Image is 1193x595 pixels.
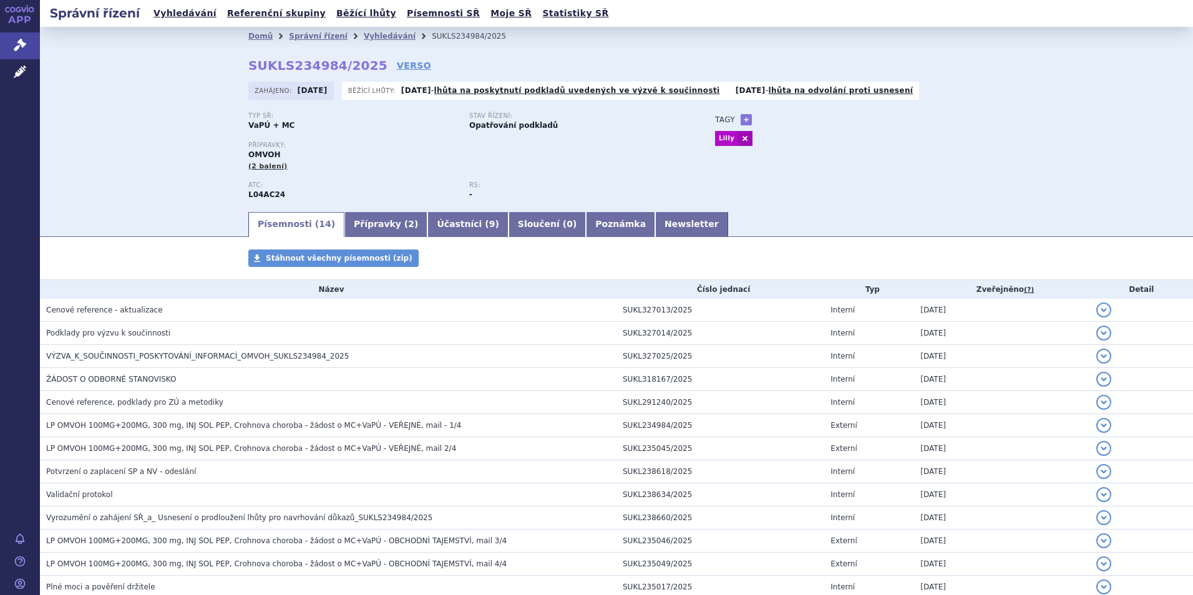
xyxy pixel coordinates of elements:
strong: [DATE] [401,86,431,95]
a: VERSO [397,59,431,72]
a: Písemnosti SŘ [403,5,484,22]
a: Písemnosti (14) [248,212,344,237]
td: SUKL235046/2025 [616,530,824,553]
strong: Opatřování podkladů [469,121,558,130]
span: Vyrozumění o zahájení SŘ_a_ Usnesení o prodloužení lhůty pro navrhování důkazů_SUKLS234984/2025 [46,513,432,522]
span: (2 balení) [248,162,288,170]
span: Interní [830,398,855,407]
span: Cenové reference - aktualizace [46,306,163,314]
span: Externí [830,444,857,453]
td: [DATE] [914,391,1089,414]
span: LP OMVOH 100MG+200MG, 300 mg, INJ SOL PEP, Crohnova choroba - žádost o MC+VaPÚ - OBCHODNÍ TAJEMST... [46,559,507,568]
a: Moje SŘ [487,5,535,22]
a: Správní řízení [289,32,348,41]
a: + [741,114,752,125]
span: VÝZVA_K_SOUČINNOSTI_POSKYTOVÁNÍ_INFORMACÍ_OMVOH_SUKLS234984_2025 [46,352,349,360]
strong: VaPÚ + MC [248,121,295,130]
span: Externí [830,536,857,545]
td: SUKL234984/2025 [616,414,824,437]
td: [DATE] [914,530,1089,553]
span: ŽÁDOST O ODBORNÉ STANOVISKO [46,375,176,384]
td: [DATE] [914,322,1089,345]
td: SUKL327013/2025 [616,299,824,322]
td: [DATE] [914,437,1089,460]
th: Zveřejněno [914,280,1089,299]
a: lhůta na odvolání proti usnesení [768,86,913,95]
span: 14 [319,219,331,229]
strong: [DATE] [298,86,328,95]
td: [DATE] [914,299,1089,322]
a: Vyhledávání [364,32,416,41]
p: Typ SŘ: [248,112,457,120]
td: SUKL238660/2025 [616,506,824,530]
td: SUKL238618/2025 [616,460,824,483]
p: - [736,85,913,95]
button: detail [1096,302,1111,317]
span: Podklady pro výzvu k součinnosti [46,329,170,337]
strong: - [469,190,472,199]
span: Běžící lhůty: [348,85,398,95]
td: SUKL235049/2025 [616,553,824,576]
button: detail [1096,395,1111,410]
span: Plné moci a pověření držitele [46,583,155,591]
span: Validační protokol [46,490,113,499]
span: Interní [830,375,855,384]
span: Interní [830,329,855,337]
span: 9 [489,219,495,229]
a: Stáhnout všechny písemnosti (zip) [248,249,419,267]
span: 2 [408,219,414,229]
td: [DATE] [914,460,1089,483]
td: SUKL238634/2025 [616,483,824,506]
button: detail [1096,349,1111,364]
td: [DATE] [914,553,1089,576]
span: Interní [830,583,855,591]
p: - [401,85,720,95]
span: Interní [830,490,855,499]
span: Externí [830,559,857,568]
td: [DATE] [914,345,1089,368]
strong: [DATE] [736,86,766,95]
a: Referenční skupiny [223,5,329,22]
span: Externí [830,421,857,430]
a: Vyhledávání [150,5,220,22]
span: Stáhnout všechny písemnosti (zip) [266,254,412,263]
button: detail [1096,418,1111,433]
button: detail [1096,372,1111,387]
th: Typ [824,280,914,299]
a: Přípravky (2) [344,212,427,237]
td: SUKL318167/2025 [616,368,824,391]
a: Domů [248,32,273,41]
th: Název [40,280,616,299]
td: SUKL235045/2025 [616,437,824,460]
span: LP OMVOH 100MG+200MG, 300 mg, INJ SOL PEP, Crohnova choroba - žádost o MC+VaPÚ - VEŘEJNÉ, mail 2/4 [46,444,456,453]
p: ATC: [248,181,457,189]
span: LP OMVOH 100MG+200MG, 300 mg, INJ SOL PEP, Crohnova choroba - žádost o MC+VaPÚ - OBCHODNÍ TAJEMST... [46,536,507,545]
span: Interní [830,352,855,360]
button: detail [1096,441,1111,456]
span: LP OMVOH 100MG+200MG, 300 mg, INJ SOL PEP, Crohnova choroba - žádost o MC+VaPÚ - VEŘEJNÉ, mail - 1/4 [46,421,461,430]
td: [DATE] [914,414,1089,437]
td: SUKL327014/2025 [616,322,824,345]
h3: Tagy [715,112,735,127]
td: [DATE] [914,368,1089,391]
button: detail [1096,487,1111,502]
td: [DATE] [914,506,1089,530]
a: Lilly [715,131,738,146]
span: Interní [830,513,855,522]
button: detail [1096,579,1111,594]
th: Číslo jednací [616,280,824,299]
span: Potvrzení o zaplacení SP a NV - odeslání [46,467,196,476]
span: Cenové reference, podklady pro ZÚ a metodiky [46,398,223,407]
li: SUKLS234984/2025 [432,27,522,46]
td: SUKL291240/2025 [616,391,824,414]
a: Statistiky SŘ [538,5,612,22]
a: Účastníci (9) [427,212,508,237]
span: 0 [567,219,573,229]
button: detail [1096,510,1111,525]
span: Interní [830,306,855,314]
td: [DATE] [914,483,1089,506]
th: Detail [1090,280,1193,299]
a: Newsletter [655,212,728,237]
h2: Správní řízení [40,4,150,22]
button: detail [1096,326,1111,341]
